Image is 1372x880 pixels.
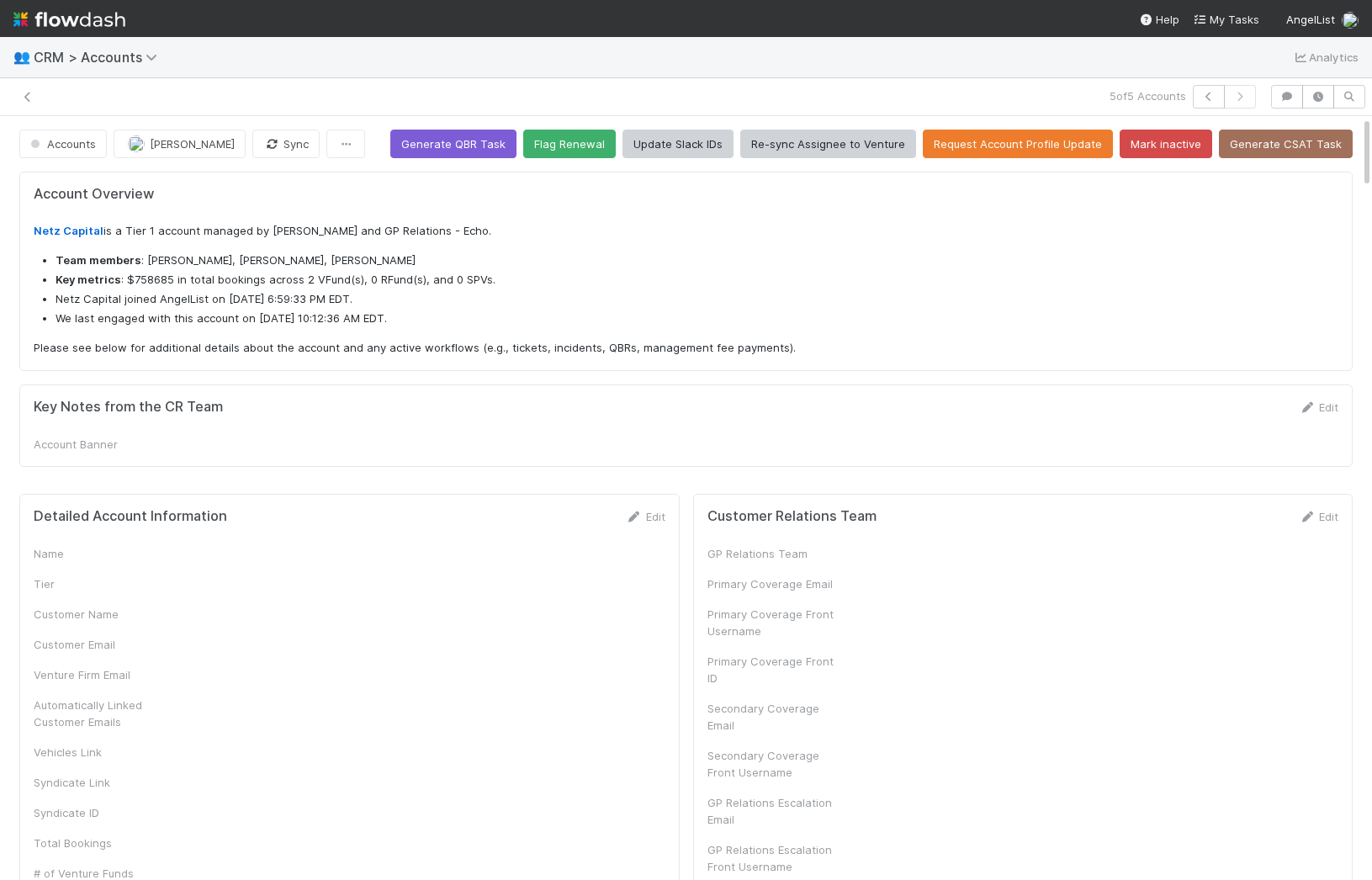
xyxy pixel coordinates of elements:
div: Total Bookings [34,835,160,851]
button: Request Account Profile Update [923,130,1113,158]
div: Vehicles Link [34,744,160,761]
span: My Tasks [1193,13,1259,26]
button: Update Slack IDs [622,130,734,158]
a: Edit [626,510,665,523]
li: : [PERSON_NAME], [PERSON_NAME], [PERSON_NAME] [56,252,1338,269]
div: Syndicate ID [34,804,160,821]
div: Primary Coverage Front ID [707,653,834,687]
button: Flag Renewal [523,130,616,158]
span: CRM > Accounts [34,49,166,66]
div: Syndicate Link [34,774,160,791]
div: Customer Name [34,606,160,623]
button: Sync [252,130,320,158]
li: We last engaged with this account on [DATE] 10:12:36 AM EDT. [56,310,1338,327]
li: : $758685 in total bookings across 2 VFund(s), 0 RFund(s), and 0 SPVs. [56,272,1338,289]
button: Generate QBR Task [390,130,516,158]
div: Venture Firm Email [34,666,160,683]
div: GP Relations Escalation Email [707,794,834,828]
div: Secondary Coverage Email [707,700,834,734]
h5: Key Notes from the CR Team [34,399,223,416]
span: 5 of 5 Accounts [1110,87,1186,104]
h5: Account Overview [34,186,1338,203]
button: Generate CSAT Task [1219,130,1353,158]
div: Primary Coverage Front Username [707,606,834,639]
img: avatar_0a9e60f7-03da-485c-bb15-a40c44fcec20.png [128,135,145,152]
div: Automatically Linked Customer Emails [34,697,160,730]
button: [PERSON_NAME] [114,130,246,158]
div: Customer Email [34,636,160,653]
div: Secondary Coverage Front Username [707,747,834,781]
h5: Customer Relations Team [707,508,877,525]
div: GP Relations Escalation Front Username [707,841,834,875]
a: Edit [1299,510,1338,523]
div: Help [1139,11,1179,28]
div: Name [34,545,160,562]
h5: Detailed Account Information [34,508,227,525]
div: Account Banner [34,436,160,453]
a: My Tasks [1193,11,1259,28]
img: avatar_31a23b92-6f17-4cd3-bc91-ece30a602713.png [1342,12,1359,29]
button: Accounts [19,130,107,158]
li: Netz Capital joined AngelList on [DATE] 6:59:33 PM EDT. [56,291,1338,308]
span: [PERSON_NAME] [150,137,235,151]
button: Mark inactive [1120,130,1212,158]
div: GP Relations Team [707,545,834,562]
span: AngelList [1286,13,1335,26]
img: logo-inverted-e16ddd16eac7371096b0.svg [13,5,125,34]
strong: Team members [56,253,141,267]
p: is a Tier 1 account managed by [PERSON_NAME] and GP Relations - Echo. [34,223,1338,240]
a: Netz Capital [34,224,103,237]
p: Please see below for additional details about the account and any active workflows (e.g., tickets... [34,340,1338,357]
span: 👥 [13,50,30,64]
a: Edit [1299,400,1338,414]
div: Tier [34,575,160,592]
strong: Key metrics [56,273,121,286]
div: Primary Coverage Email [707,575,834,592]
button: Re-sync Assignee to Venture [740,130,916,158]
span: Accounts [27,137,96,151]
a: Analytics [1292,47,1359,67]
